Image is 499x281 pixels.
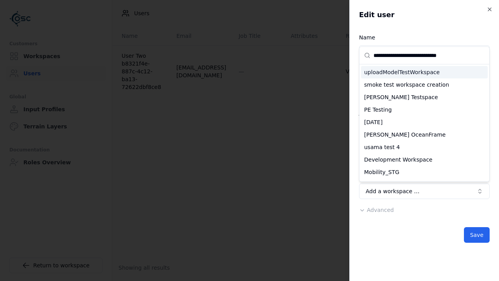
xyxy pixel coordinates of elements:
div: uploadModelTestWorkspace [361,66,488,78]
div: Suggestions [359,64,489,181]
div: [PERSON_NAME] OceanFrame [361,128,488,141]
div: Development Workspace [361,153,488,166]
div: smoke test workspace creation [361,78,488,91]
div: [DATE] [361,116,488,128]
div: usama test 4 [361,141,488,153]
div: [PERSON_NAME] Testspace [361,91,488,103]
div: trial_test [361,178,488,191]
div: Mobility_STG [361,166,488,178]
div: PE Testing [361,103,488,116]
